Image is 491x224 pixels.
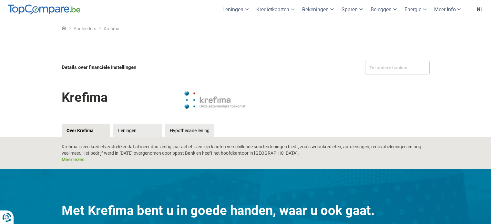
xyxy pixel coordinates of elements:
a: Leningen [113,124,162,137]
span: Krefima [104,26,119,31]
img: TopCompare [8,5,80,15]
a: Meer lezen [62,157,85,162]
div: Details over financiële instellingen [62,61,244,74]
div: Krefima is een kredietverstrekker dat al meer dan zestig jaar actief is en zijn klanten verschill... [62,143,430,163]
div: Met Krefima bent u in goede handen, waar u ook gaat. [62,201,430,220]
a: Over Krefima [62,124,110,137]
a: Hypothecaire lening [165,124,214,137]
img: Krefima [183,84,247,116]
div: Zie andere banken [365,61,430,74]
h1: Krefima [62,85,107,110]
a: Aanbieders [74,26,96,31]
a: Home [62,26,66,31]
